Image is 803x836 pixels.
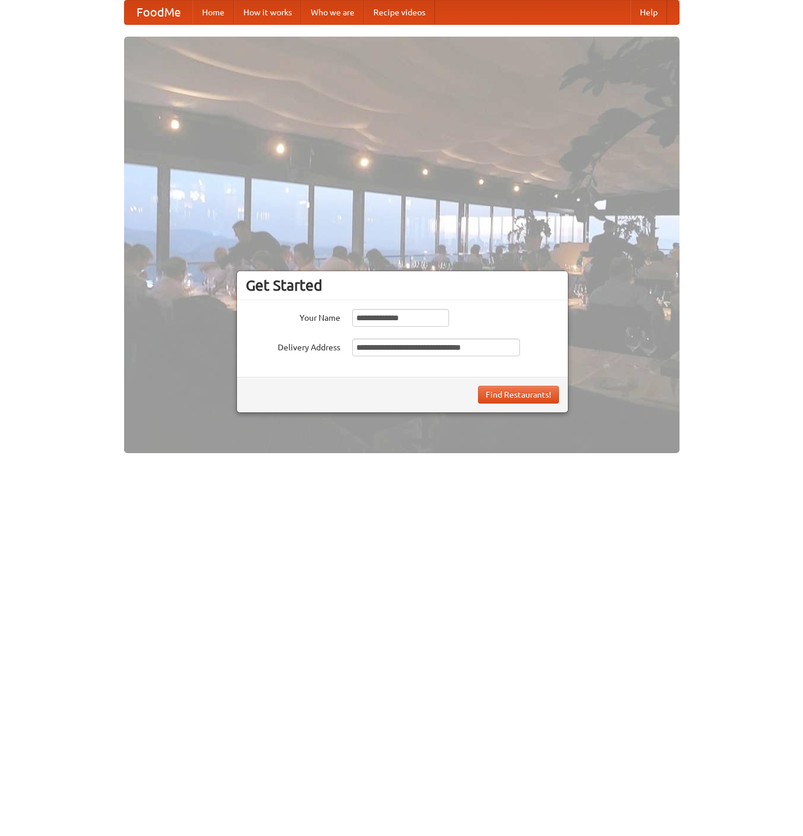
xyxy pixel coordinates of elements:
a: How it works [234,1,301,24]
a: Home [193,1,234,24]
label: Delivery Address [246,339,340,353]
a: Who we are [301,1,364,24]
a: Recipe videos [364,1,435,24]
a: FoodMe [125,1,193,24]
label: Your Name [246,309,340,324]
button: Find Restaurants! [478,386,559,404]
h3: Get Started [246,277,559,294]
a: Help [630,1,667,24]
